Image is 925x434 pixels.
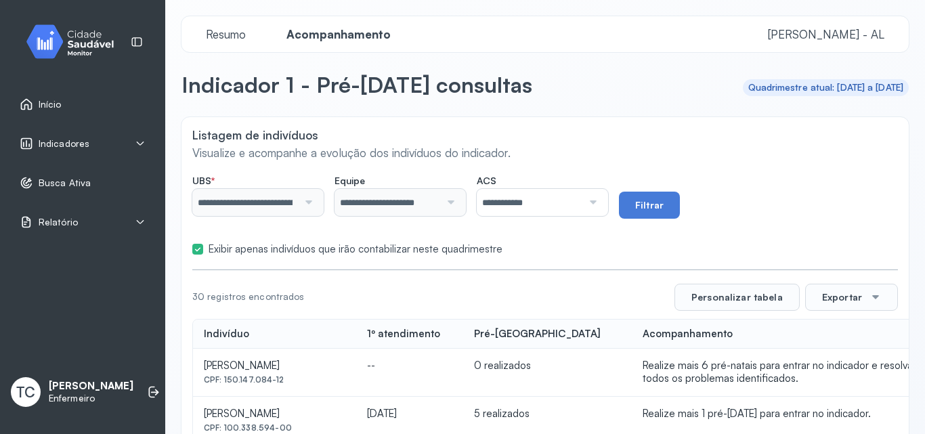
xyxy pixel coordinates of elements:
a: Resumo [192,28,259,41]
p: Enfermeiro [49,393,133,404]
div: Quadrimestre atual: [DATE] a [DATE] [748,82,904,93]
span: Resumo [198,27,254,41]
a: Acompanhamento [273,28,404,41]
div: 30 registros encontrados [192,291,304,303]
span: UBS [192,175,215,187]
p: Listagem de indivíduos [192,128,898,142]
div: Acompanhamento [643,328,733,341]
div: -- [367,360,452,372]
span: Busca Ativa [39,177,91,189]
div: 0 realizados [474,360,620,372]
span: ACS [477,175,496,187]
div: Indivíduo [204,328,249,341]
span: Relatório [39,217,78,228]
div: [DATE] [367,408,452,420]
span: TC [16,383,35,401]
div: CPF: 100.338.594-00 [204,423,345,433]
p: Indicador 1 - Pré-[DATE] consultas [181,71,532,98]
a: Busca Ativa [20,176,146,190]
button: Personalizar tabela [674,284,800,311]
div: 1º atendimento [367,328,439,341]
a: Início [20,97,146,111]
button: Exportar [805,284,898,311]
div: 5 realizados [474,408,620,420]
button: Filtrar [619,192,680,219]
p: Visualize e acompanhe a evolução dos indivíduos do indicador. [192,146,898,160]
div: [PERSON_NAME] [204,360,345,372]
div: CPF: 150.147.084-12 [204,375,345,385]
div: [PERSON_NAME] [204,408,345,420]
label: Exibir apenas indivíduos que irão contabilizar neste quadrimestre [209,243,502,256]
span: Acompanhamento [278,27,399,41]
div: Pré-[GEOGRAPHIC_DATA] [474,328,601,341]
img: monitor.svg [14,22,136,62]
span: [PERSON_NAME] - AL [768,27,884,41]
p: [PERSON_NAME] [49,380,133,393]
span: Indicadores [39,138,89,150]
span: Equipe [335,175,365,187]
span: Início [39,99,62,110]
